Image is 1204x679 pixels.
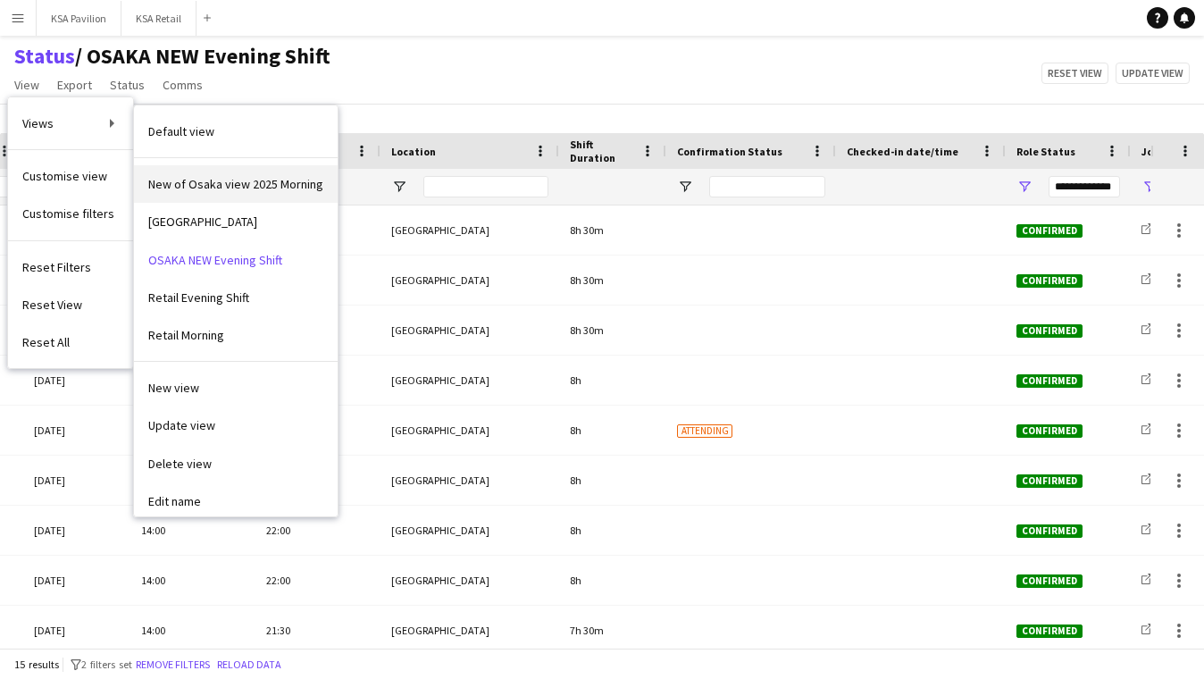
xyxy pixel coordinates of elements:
a: undefined [134,113,338,150]
span: Attending [677,424,732,438]
button: Open Filter Menu [1141,179,1158,195]
a: Customise view [8,157,133,195]
input: Location Filter Input [423,176,548,197]
div: 8h 30m [559,205,666,255]
a: Reset Filters [8,248,133,286]
button: Open Filter Menu [391,179,407,195]
div: 14:00 [130,556,255,605]
input: Confirmation Status Filter Input [709,176,825,197]
span: Confirmed [1016,424,1083,438]
span: OSAKA NEW Evening Shift [148,252,282,268]
span: Customise filters [22,205,114,222]
span: Status [110,77,145,93]
div: 8h 30m [559,256,666,305]
div: [DATE] [23,606,130,655]
span: New of Osaka view 2025 Morning [148,176,323,192]
div: [GEOGRAPHIC_DATA] [380,556,559,605]
span: Retail Evening Shift [148,289,249,306]
div: 7h 30m [559,606,666,655]
a: Views [8,105,133,142]
a: undefined [134,445,338,482]
span: Update view [148,417,215,433]
button: KSA Retail [121,1,196,36]
span: Views [22,115,54,131]
span: Job Title [1141,145,1187,158]
span: Role Status [1016,145,1075,158]
button: Remove filters [132,655,213,675]
span: Confirmed [1016,474,1083,488]
div: 14:00 [130,506,255,555]
span: New view [148,380,199,396]
div: 21:30 [255,606,380,655]
div: 8h [559,556,666,605]
span: Comms [163,77,203,93]
button: Open Filter Menu [1016,179,1033,195]
span: Confirmed [1016,274,1083,288]
div: 14:00 [130,456,255,505]
div: [GEOGRAPHIC_DATA] [380,506,559,555]
button: KSA Pavilion [37,1,121,36]
span: 2 filters set [81,658,132,671]
span: Reset Filters [22,259,91,275]
a: View [7,73,46,96]
button: Reset view [1041,63,1108,84]
div: 8h [559,406,666,455]
span: OSAKA NEW Evening Shift [75,43,330,70]
span: Reset View [22,297,82,313]
div: 14:00 [130,606,255,655]
div: [GEOGRAPHIC_DATA] [380,356,559,405]
a: Comms [155,73,210,96]
div: [DATE] [23,556,130,605]
span: Shift Duration [570,138,634,164]
div: 8h [559,506,666,555]
div: 22:00 [255,556,380,605]
span: [GEOGRAPHIC_DATA] [148,214,257,230]
div: [DATE] [23,506,130,555]
a: Customise filters [8,195,133,232]
a: undefined [134,407,338,444]
span: Retail Morning [148,327,224,343]
span: Confirmed [1016,324,1083,338]
span: Confirmed [1016,625,1083,638]
div: [GEOGRAPHIC_DATA] [380,406,559,455]
a: undefined [134,241,338,279]
div: [DATE] [23,356,130,405]
span: Default view [148,123,214,139]
div: [GEOGRAPHIC_DATA] [380,205,559,255]
a: Export [50,73,99,96]
a: Status [14,43,75,70]
span: Location [391,145,436,158]
a: Reset All [8,323,133,361]
span: Reset All [22,334,70,350]
span: Customise view [22,168,107,184]
div: 22:00 [255,506,380,555]
div: [DATE] [23,406,130,455]
a: undefined [134,165,338,203]
span: Confirmed [1016,524,1083,538]
a: Reset View [8,286,133,323]
div: 14:00 [130,356,255,405]
div: [DATE] [23,456,130,505]
div: [GEOGRAPHIC_DATA] [380,256,559,305]
div: 14:00 [130,406,255,455]
button: Reload data [213,655,285,675]
a: undefined [134,316,338,354]
div: [GEOGRAPHIC_DATA] [380,456,559,505]
span: Edit name [148,493,201,509]
div: [GEOGRAPHIC_DATA] [380,306,559,355]
span: Confirmed [1016,224,1083,238]
a: undefined [134,482,338,520]
span: Confirmation Status [677,145,782,158]
a: undefined [134,279,338,316]
button: Open Filter Menu [677,179,693,195]
span: Confirmed [1016,374,1083,388]
span: Checked-in date/time [847,145,958,158]
span: View [14,77,39,93]
div: [GEOGRAPHIC_DATA] [380,606,559,655]
button: Update view [1116,63,1190,84]
a: undefined [134,369,338,407]
a: Status [103,73,152,96]
a: undefined [134,203,338,240]
div: 8h [559,456,666,505]
div: 8h [559,356,666,405]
